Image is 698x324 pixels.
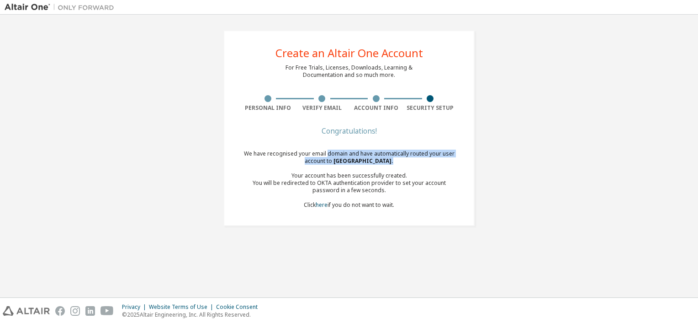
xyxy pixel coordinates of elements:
p: © 2025 Altair Engineering, Inc. All Rights Reserved. [122,311,263,319]
div: Verify Email [295,104,349,112]
div: You will be redirected to OKTA authentication provider to set your account password in a few seco... [241,179,457,194]
div: For Free Trials, Licenses, Downloads, Learning & Documentation and so much more. [286,64,412,79]
span: [GEOGRAPHIC_DATA] . [333,157,393,165]
img: linkedin.svg [85,306,95,316]
img: facebook.svg [55,306,65,316]
div: Your account has been successfully created. [241,172,457,179]
div: Create an Altair One Account [275,48,423,59]
div: Personal Info [241,104,295,112]
a: here [316,201,328,209]
div: Cookie Consent [216,303,263,311]
div: Congratulations! [241,128,457,134]
img: youtube.svg [100,306,114,316]
div: Website Terms of Use [149,303,216,311]
img: Altair One [5,3,119,12]
div: We have recognised your email domain and have automatically routed your user account to Click if ... [241,150,457,209]
div: Security Setup [403,104,458,112]
div: Privacy [122,303,149,311]
img: instagram.svg [70,306,80,316]
img: altair_logo.svg [3,306,50,316]
div: Account Info [349,104,403,112]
